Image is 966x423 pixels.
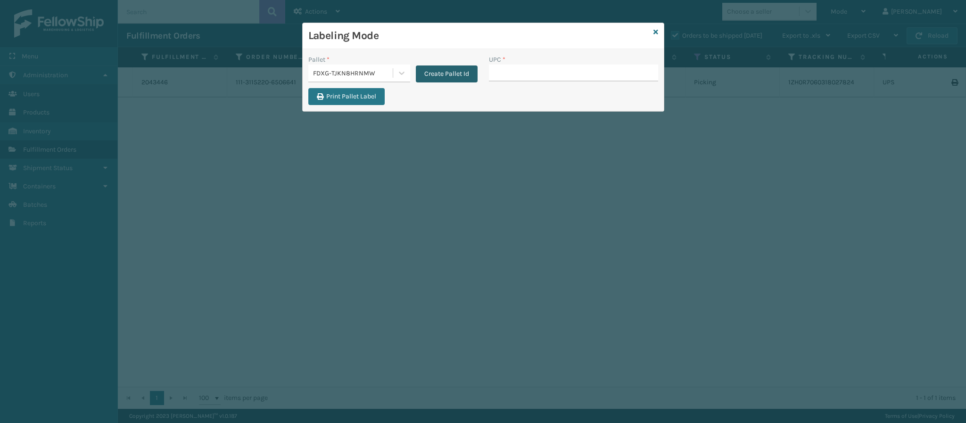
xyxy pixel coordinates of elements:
[308,88,385,105] button: Print Pallet Label
[489,55,505,65] label: UPC
[313,68,394,78] div: FDXG-TJKN8HRNMW
[308,55,330,65] label: Pallet
[308,29,650,43] h3: Labeling Mode
[416,65,478,82] button: Create Pallet Id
